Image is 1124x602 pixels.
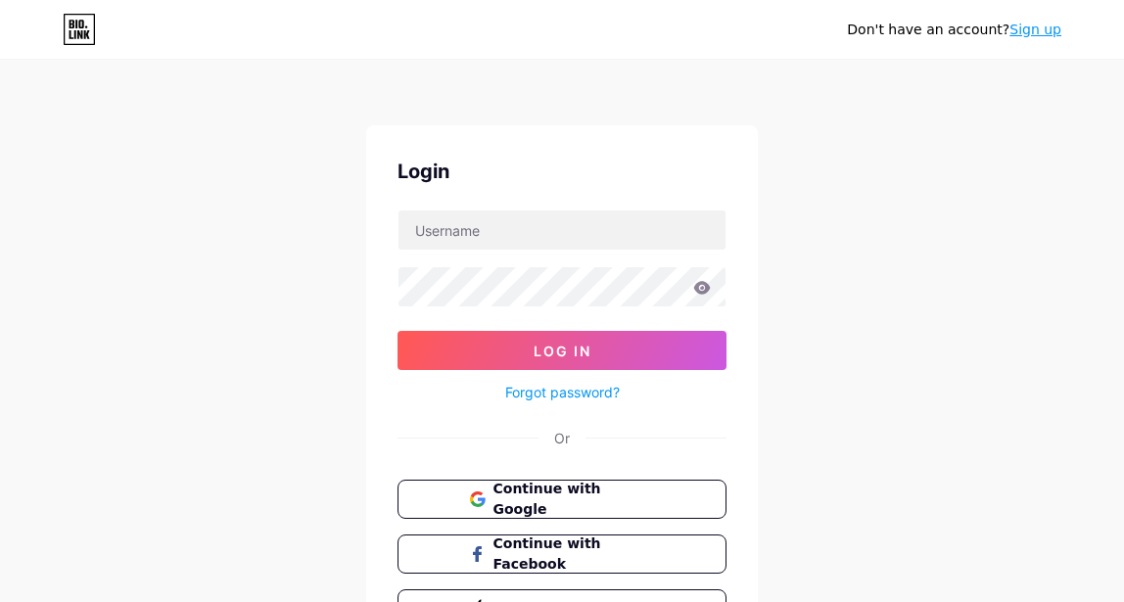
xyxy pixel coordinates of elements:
div: Or [554,428,570,448]
span: Continue with Google [493,479,655,520]
span: Log In [534,343,591,359]
div: Don't have an account? [847,20,1061,40]
button: Continue with Facebook [398,534,726,574]
div: Login [398,157,726,186]
a: Forgot password? [505,382,620,402]
span: Continue with Facebook [493,533,655,575]
input: Username [398,210,726,250]
a: Sign up [1009,22,1061,37]
button: Log In [398,331,726,370]
button: Continue with Google [398,480,726,519]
